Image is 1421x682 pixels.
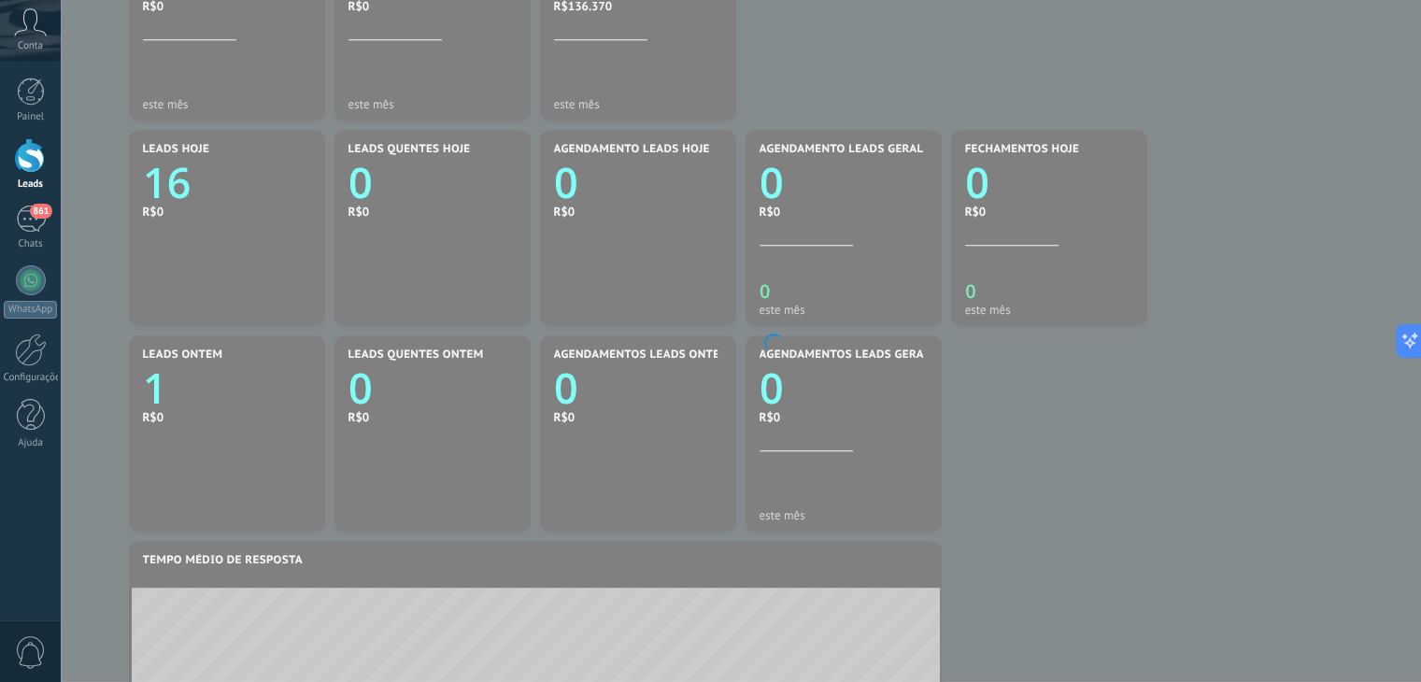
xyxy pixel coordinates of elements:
div: Leads [4,178,58,191]
div: Painel [4,111,58,123]
div: Chats [4,238,58,250]
div: Configurações [4,372,58,384]
div: WhatsApp [4,301,57,319]
span: 861 [30,204,51,219]
span: Conta [18,40,43,52]
div: Ajuda [4,437,58,449]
